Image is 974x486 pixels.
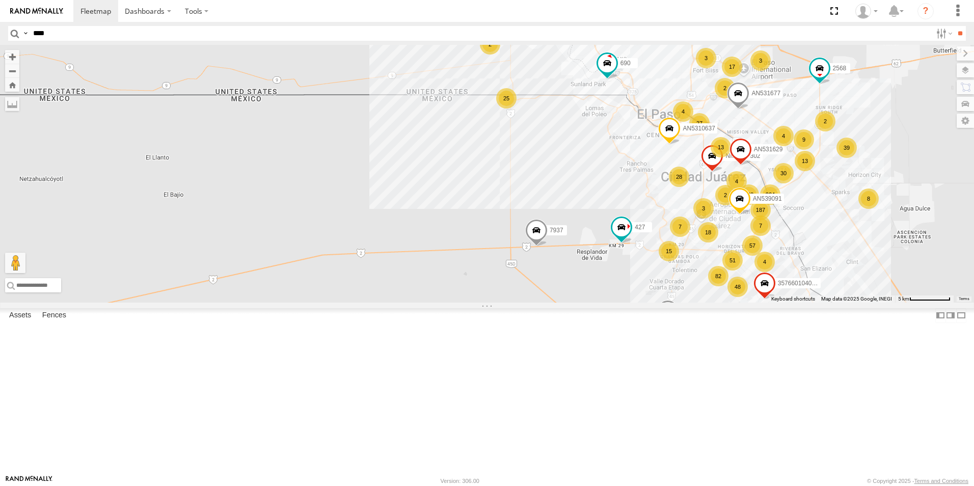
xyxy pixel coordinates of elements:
[711,137,731,157] div: 13
[815,111,835,131] div: 2
[715,185,736,205] div: 2
[751,90,780,97] span: AN531677
[773,163,794,183] div: 30
[620,60,631,67] span: 690
[725,152,760,159] span: NISSAN 302
[696,48,716,68] div: 3
[858,188,879,209] div: 8
[771,295,815,303] button: Keyboard shortcuts
[635,224,645,231] span: 427
[37,308,71,322] label: Fences
[754,146,783,153] span: AN531629
[750,215,771,236] div: 7
[760,184,780,205] div: 204
[727,277,748,297] div: 48
[5,78,19,92] button: Zoom Home
[5,64,19,78] button: Zoom out
[21,26,30,41] label: Search Query
[480,34,500,55] div: 2
[795,151,815,171] div: 13
[698,222,718,242] div: 18
[773,126,794,146] div: 4
[895,295,954,303] button: Map Scale: 5 km per 77 pixels
[794,129,814,150] div: 9
[726,171,747,192] div: 4
[669,167,689,187] div: 28
[914,478,968,484] a: Terms and Conditions
[898,296,909,302] span: 5 km
[750,200,771,220] div: 187
[956,308,966,323] label: Hide Summary Table
[754,252,775,272] div: 4
[753,196,782,203] span: AN539091
[4,308,36,322] label: Assets
[715,78,735,98] div: 2
[6,476,52,486] a: Visit our Website
[833,65,847,72] span: 2568
[670,217,690,237] div: 7
[852,4,881,19] div: Omar Miranda
[722,57,742,77] div: 17
[778,280,829,287] span: 357660104097530
[550,227,563,234] span: 7937
[5,253,25,273] button: Drag Pegman onto the map to open Street View
[932,26,954,41] label: Search Filter Options
[917,3,934,19] i: ?
[750,50,771,71] div: 3
[722,250,743,271] div: 51
[673,101,693,122] div: 4
[742,235,763,256] div: 57
[441,478,479,484] div: Version: 306.00
[945,308,956,323] label: Dock Summary Table to the Right
[689,113,710,133] div: 27
[867,478,968,484] div: © Copyright 2025 -
[739,184,759,205] div: 148
[5,97,19,111] label: Measure
[10,8,63,15] img: rand-logo.svg
[693,198,714,219] div: 3
[496,88,517,109] div: 25
[708,266,728,286] div: 82
[5,50,19,64] button: Zoom in
[683,125,715,132] span: AN5310637
[959,297,969,301] a: Terms (opens in new tab)
[821,296,892,302] span: Map data ©2025 Google, INEGI
[935,308,945,323] label: Dock Summary Table to the Left
[836,138,857,158] div: 39
[659,241,679,261] div: 15
[957,114,974,128] label: Map Settings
